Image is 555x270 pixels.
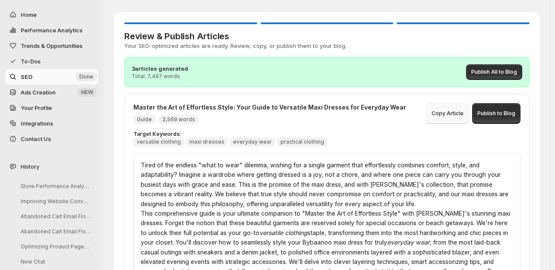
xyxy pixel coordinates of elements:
[21,42,82,49] span: Trends & Opportunities
[124,31,530,41] h3: Review & Publish Articles
[141,160,513,209] p: Tired of the endless "what to wear" dilemma, wishing for a single garment that effortlessly combi...
[14,225,96,238] button: Abandoned Cart Email Flow Strategy
[133,103,426,112] h4: Master the Art of Effortless Style: Your Guide to Versatile Maxi Dresses for Everyday Wear
[14,179,96,193] button: Store Performance Analysis and Recommendations
[137,138,181,145] span: versatile clothing
[5,38,98,53] button: Trends & Opportunities
[466,64,522,80] button: Publish All to Blog
[5,131,98,147] button: Contact Us
[5,116,98,131] a: Integrations
[472,103,520,124] button: Publish to Blog
[14,255,96,268] button: New Chat
[432,110,464,117] span: Copy Article
[21,27,82,34] span: Performance Analytics
[477,110,515,117] span: Publish to Blog
[5,100,98,116] a: Your Profile
[233,138,272,145] span: everyday wear
[21,89,56,96] span: Ads Creation
[281,138,324,145] span: practical clothing
[21,120,53,127] span: Integrations
[81,89,93,96] span: NEW
[162,116,195,123] span: 2,569 words
[21,11,37,18] span: Home
[79,73,93,80] span: Done
[133,131,520,138] p: Target Keywords:
[124,41,530,50] p: Your SEO-optimized articles are ready. Review, copy, or publish them to your blog.
[387,239,430,246] em: everyday wear
[14,210,96,223] button: Abandoned Cart Email Flow Strategy
[5,53,98,69] button: To-Dos
[14,240,96,253] button: Optimizing Product Pages to Minimize Refunds
[132,64,188,73] p: 3 articles generated
[21,58,41,65] span: To-Dos
[14,195,96,208] button: Improving Website Conversion from Increased Traffic
[21,73,32,80] span: SEO
[132,73,188,80] p: Total: 7,497 words
[426,103,469,124] button: Copy Article
[5,7,98,22] button: Home
[21,135,51,142] span: Contact Us
[21,104,52,111] span: Your Profile
[5,85,98,100] button: Ads Creation
[5,22,98,38] button: Performance Analytics
[471,69,517,75] span: Publish All to Blog
[137,116,152,123] span: Guide
[259,229,307,236] em: versatile clothing
[5,69,98,85] a: SEO
[189,138,224,145] span: maxi dresses
[21,162,39,171] span: History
